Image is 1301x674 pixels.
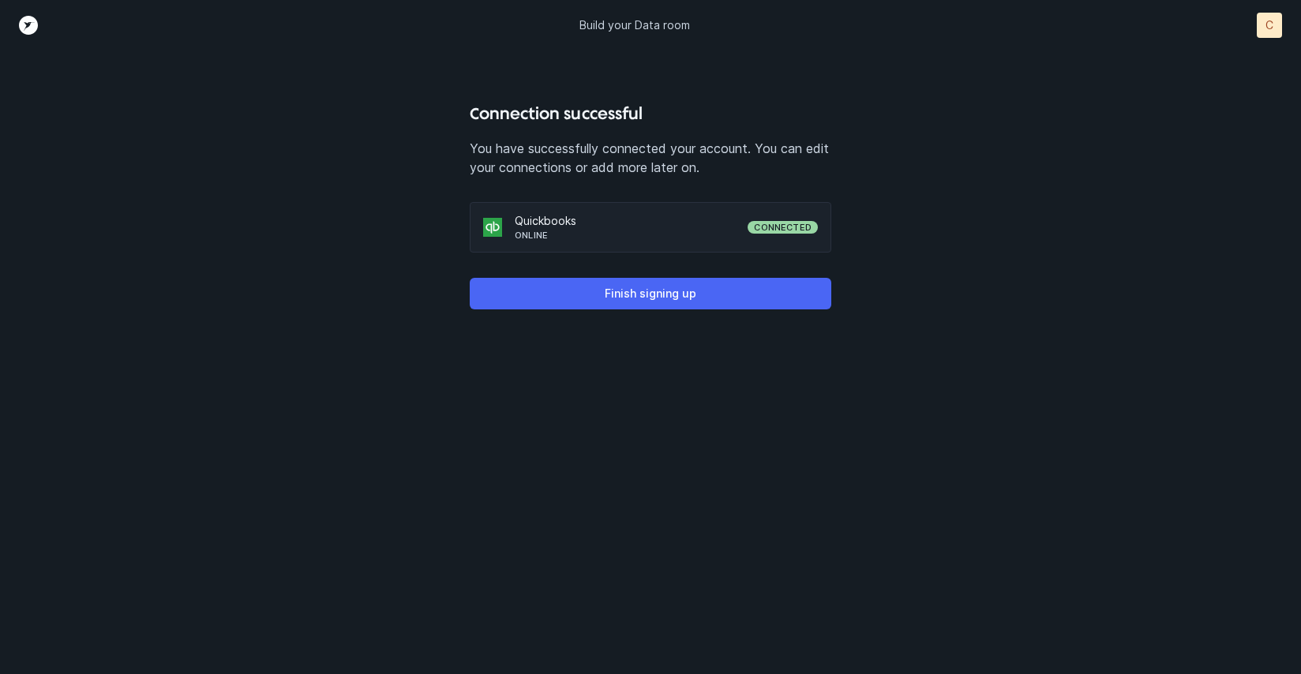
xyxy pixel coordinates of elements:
[470,139,831,177] p: You have successfully connected your account. You can edit your connections or add more later on.
[754,221,811,234] p: Connected
[579,17,690,33] p: Build your Data room
[470,278,831,309] button: Finish signing up
[605,284,696,303] p: Finish signing up
[470,101,831,126] h4: Connection successful
[515,229,748,242] p: Online
[1257,13,1282,38] button: C
[515,213,748,229] p: Quickbooks
[1265,17,1273,33] p: C
[470,202,831,253] div: QuickbooksOnlineConnected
